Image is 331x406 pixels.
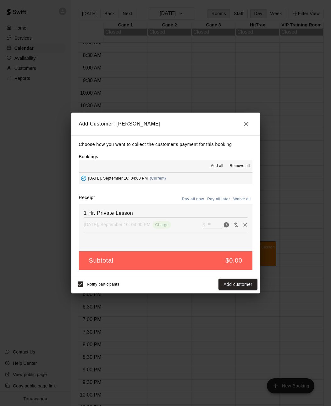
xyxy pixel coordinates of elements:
button: Added - Collect Payment [79,174,88,183]
h6: 1 Hr. Private Lesson [84,209,247,217]
p: $ [203,222,205,228]
span: [DATE], September 16: 04:00 PM [88,176,148,181]
button: Add customer [218,279,257,290]
h5: $0.00 [225,256,242,265]
h5: Subtotal [89,256,113,265]
button: Pay all later [206,194,232,204]
p: Choose how you want to collect the customer's payment for this booking [79,141,252,148]
span: (Current) [150,176,166,181]
button: Remove all [227,161,252,171]
span: Waive payment [231,222,240,227]
p: [DATE], September 16: 04:00 PM [84,221,151,228]
h2: Add Customer: [PERSON_NAME] [71,113,260,135]
span: Add all [211,163,223,169]
label: Bookings [79,154,98,159]
span: Pay now [222,222,231,227]
button: Remove [240,220,250,230]
span: Remove all [229,163,250,169]
button: Added - Collect Payment[DATE], September 16: 04:00 PM(Current) [79,173,252,184]
button: Add all [207,161,227,171]
button: Waive all [232,194,252,204]
span: Notify participants [87,282,119,286]
button: Pay all now [180,194,206,204]
label: Receipt [79,194,95,204]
